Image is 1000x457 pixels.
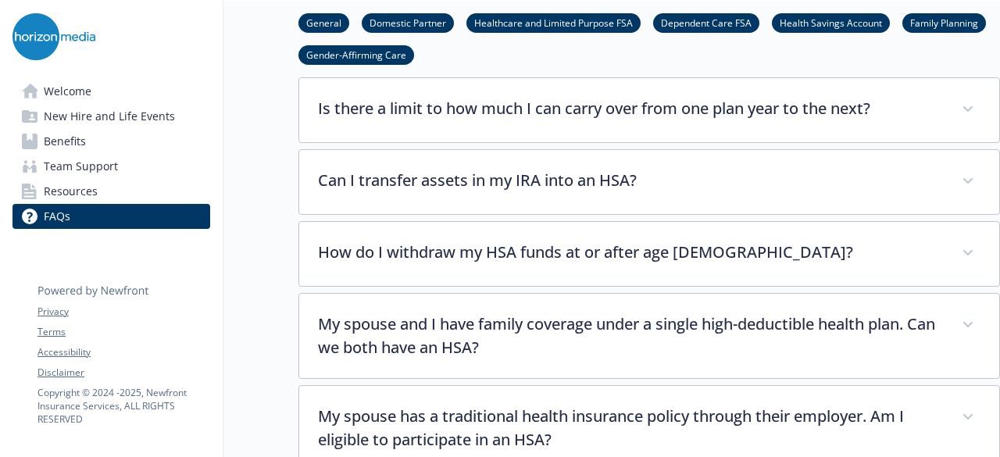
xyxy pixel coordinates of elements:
[298,15,349,30] a: General
[44,104,175,129] span: New Hire and Life Events
[37,325,209,339] a: Terms
[12,79,210,104] a: Welcome
[44,179,98,204] span: Resources
[37,345,209,359] a: Accessibility
[12,104,210,129] a: New Hire and Life Events
[362,15,454,30] a: Domestic Partner
[318,241,943,264] p: How do I withdraw my HSA funds at or after age [DEMOGRAPHIC_DATA]?
[12,129,210,154] a: Benefits
[318,169,943,192] p: Can I transfer assets in my IRA into an HSA?
[772,15,890,30] a: Health Savings Account
[12,154,210,179] a: Team Support
[299,78,999,142] div: Is there a limit to how much I can carry over from one plan year to the next?
[902,15,986,30] a: Family Planning
[318,312,943,359] p: My spouse and I have family coverage under a single high-deductible health plan. Can we both have...
[12,204,210,229] a: FAQs
[44,154,118,179] span: Team Support
[318,97,943,120] p: Is there a limit to how much I can carry over from one plan year to the next?
[466,15,641,30] a: Healthcare and Limited Purpose FSA
[299,294,999,378] div: My spouse and I have family coverage under a single high-deductible health plan. Can we both have...
[37,366,209,380] a: Disclaimer
[12,179,210,204] a: Resources
[298,47,414,62] a: Gender-Affirming Care
[318,405,943,452] p: My spouse has a traditional health insurance policy through their employer. Am I eligible to part...
[37,386,209,426] p: Copyright © 2024 - 2025 , Newfront Insurance Services, ALL RIGHTS RESERVED
[37,305,209,319] a: Privacy
[44,129,86,154] span: Benefits
[653,15,759,30] a: Dependent Care FSA
[299,222,999,286] div: How do I withdraw my HSA funds at or after age [DEMOGRAPHIC_DATA]?
[44,79,91,104] span: Welcome
[44,204,70,229] span: FAQs
[299,150,999,214] div: Can I transfer assets in my IRA into an HSA?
